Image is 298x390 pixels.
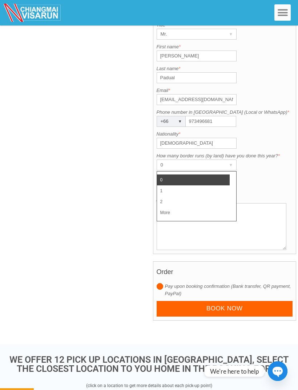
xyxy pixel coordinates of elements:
[157,301,293,317] input: Book now
[157,207,230,218] li: More
[157,174,230,185] li: 0
[157,65,293,72] label: Last name
[157,152,293,160] label: How many border runs (by land) have you done this year?
[157,29,222,39] div: Mr.
[157,43,293,51] label: First name
[157,109,293,116] label: Phone number in [GEOGRAPHIC_DATA] (Local or WhatsApp)
[157,185,230,196] li: 1
[226,160,236,170] div: ▾
[157,87,293,94] label: Email
[157,160,222,170] div: 0
[157,116,172,126] div: +66
[157,196,230,207] li: 2
[86,383,212,388] span: (click on a location to get more details about each pick-up point)
[157,283,293,297] label: Pay upon booking confirmation (Bank transfer, QR payment, PayPal)
[274,4,291,21] div: Menu Toggle
[175,116,185,126] div: ▾
[157,265,293,283] h4: Order
[157,130,293,138] label: Nationality
[4,355,294,373] h3: WE OFFER 12 PICK UP LOCATIONS IN [GEOGRAPHIC_DATA], SELECT THE CLOSEST LOCATION TO YOU HOME IN TH...
[226,29,236,39] div: ▾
